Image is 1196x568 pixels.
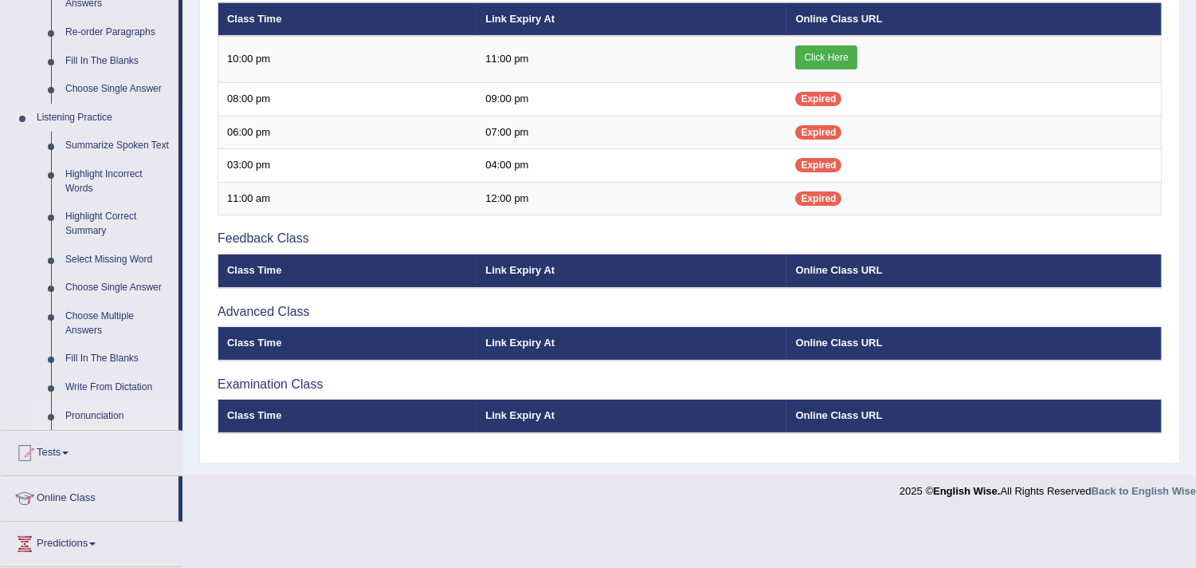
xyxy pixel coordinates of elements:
[58,203,178,245] a: Highlight Correct Summary
[476,2,786,36] th: Link Expiry At
[58,246,178,274] a: Select Missing Word
[476,182,786,215] td: 12:00 pm
[218,377,1162,392] h3: Examination Class
[218,149,477,183] td: 03:00 pm
[795,125,841,140] span: Expired
[476,400,786,433] th: Link Expiry At
[218,2,477,36] th: Class Time
[786,400,1161,433] th: Online Class URL
[795,45,857,69] a: Click Here
[1,476,178,516] a: Online Class
[795,158,841,172] span: Expired
[476,149,786,183] td: 04:00 pm
[476,254,786,288] th: Link Expiry At
[218,231,1162,246] h3: Feedback Class
[58,160,178,203] a: Highlight Incorrect Words
[58,18,178,47] a: Re-order Paragraphs
[1,522,182,562] a: Predictions
[786,254,1161,288] th: Online Class URL
[58,274,178,302] a: Choose Single Answer
[786,2,1161,36] th: Online Class URL
[218,36,477,83] td: 10:00 pm
[218,327,477,361] th: Class Time
[58,373,178,402] a: Write From Dictation
[58,302,178,345] a: Choose Multiple Answers
[58,132,178,160] a: Summarize Spoken Text
[218,254,477,288] th: Class Time
[218,83,477,116] td: 08:00 pm
[476,83,786,116] td: 09:00 pm
[218,116,477,149] td: 06:00 pm
[1,431,182,471] a: Tests
[218,400,477,433] th: Class Time
[795,92,841,106] span: Expired
[218,305,1162,319] h3: Advanced Class
[29,104,178,132] a: Listening Practice
[58,75,178,104] a: Choose Single Answer
[476,36,786,83] td: 11:00 pm
[218,182,477,215] td: 11:00 am
[933,485,1000,497] strong: English Wise.
[58,345,178,373] a: Fill In The Blanks
[476,116,786,149] td: 07:00 pm
[786,327,1161,361] th: Online Class URL
[795,191,841,206] span: Expired
[1092,485,1196,497] a: Back to English Wise
[58,402,178,431] a: Pronunciation
[476,327,786,361] th: Link Expiry At
[900,475,1196,499] div: 2025 © All Rights Reserved
[58,47,178,76] a: Fill In The Blanks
